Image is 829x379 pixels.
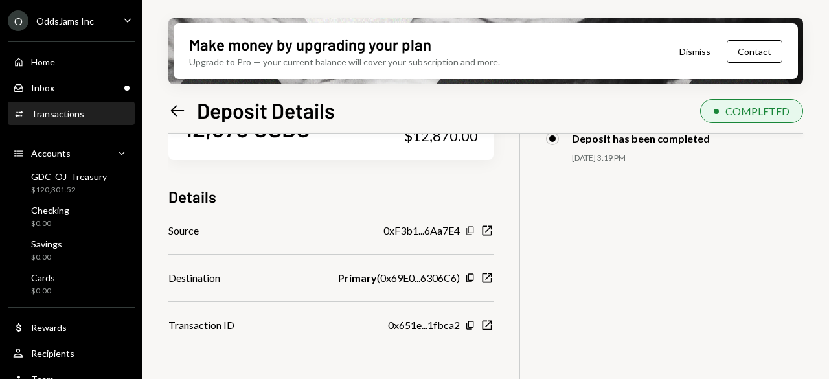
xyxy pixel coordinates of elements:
div: Inbox [31,82,54,93]
div: [DATE] 3:19 PM [572,153,804,164]
a: Rewards [8,316,135,339]
div: $0.00 [31,252,62,263]
div: $120,301.52 [31,185,107,196]
div: COMPLETED [725,105,789,117]
a: Home [8,50,135,73]
div: O [8,10,28,31]
div: 0xF3b1...6Aa7E4 [383,223,460,238]
a: Transactions [8,102,135,125]
div: Cards [31,272,55,283]
a: Inbox [8,76,135,99]
a: Savings$0.00 [8,235,135,266]
div: Transactions [31,108,84,119]
div: GDC_OJ_Treasury [31,171,107,182]
button: Contact [727,40,782,63]
div: Deposit has been completed [572,132,710,144]
div: Accounts [31,148,71,159]
div: Rewards [31,322,67,333]
div: Make money by upgrading your plan [189,34,431,55]
h3: Details [168,186,216,207]
a: GDC_OJ_Treasury$120,301.52 [8,167,135,198]
b: Primary [338,270,377,286]
div: $12,870.00 [404,127,478,145]
div: Home [31,56,55,67]
a: Accounts [8,141,135,165]
h1: Deposit Details [197,97,335,123]
div: 0x651e...1fbca2 [388,317,460,333]
a: Recipients [8,341,135,365]
div: Checking [31,205,69,216]
div: ( 0x69E0...6306C6 ) [338,270,460,286]
a: Checking$0.00 [8,201,135,232]
div: Source [168,223,199,238]
div: Transaction ID [168,317,234,333]
button: Dismiss [663,36,727,67]
a: Cards$0.00 [8,268,135,299]
div: OddsJams Inc [36,16,94,27]
div: Savings [31,238,62,249]
div: Destination [168,270,220,286]
div: Recipients [31,348,74,359]
div: Upgrade to Pro — your current balance will cover your subscription and more. [189,55,500,69]
div: $0.00 [31,218,69,229]
div: $0.00 [31,286,55,297]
